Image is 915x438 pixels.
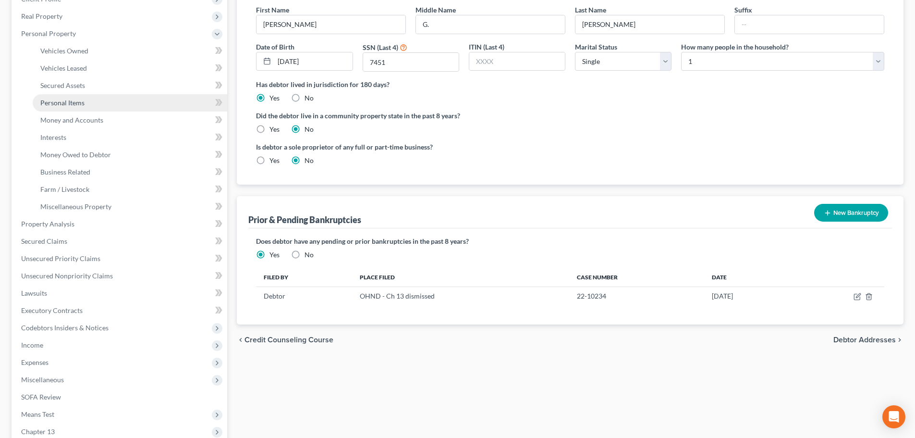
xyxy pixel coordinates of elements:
[21,341,43,349] span: Income
[833,336,903,344] button: Debtor Addresses chevron_right
[21,220,74,228] span: Property Analysis
[575,42,617,52] label: Marital Status
[256,5,289,15] label: First Name
[21,393,61,401] span: SOFA Review
[21,427,55,436] span: Chapter 13
[882,405,905,428] div: Open Intercom Messenger
[21,254,100,263] span: Unsecured Priority Claims
[21,375,64,384] span: Miscellaneous
[352,267,569,287] th: Place Filed
[13,285,227,302] a: Lawsuits
[256,267,352,287] th: Filed By
[256,111,884,121] label: Did the debtor live in a community property state in the past 8 years?
[21,237,67,245] span: Secured Claims
[21,289,47,297] span: Lawsuits
[33,163,227,181] a: Business Related
[269,93,280,103] label: Yes
[33,112,227,129] a: Money and Accounts
[569,267,704,287] th: Case Number
[575,5,606,15] label: Last Name
[352,287,569,305] td: OHND - Ch 13 dismissed
[21,410,54,418] span: Means Test
[33,94,227,112] a: Personal Items
[244,336,333,344] span: Credit Counseling Course
[814,204,888,222] button: New Bankruptcy
[33,77,227,94] a: Secured Assets
[13,233,227,250] a: Secured Claims
[569,287,704,305] td: 22-10234
[21,358,49,366] span: Expenses
[237,336,333,344] button: chevron_left Credit Counseling Course
[415,5,456,15] label: Middle Name
[40,185,89,193] span: Farm / Livestock
[33,198,227,215] a: Miscellaneous Property
[469,52,565,71] input: XXXX
[40,168,90,176] span: Business Related
[575,15,724,34] input: --
[13,388,227,406] a: SOFA Review
[40,47,88,55] span: Vehicles Owned
[33,181,227,198] a: Farm / Livestock
[256,142,565,152] label: Is debtor a sole proprietor of any full or part-time business?
[269,125,280,134] label: Yes
[896,336,903,344] i: chevron_right
[248,214,361,225] div: Prior & Pending Bankruptcies
[416,15,565,34] input: M.I
[33,129,227,146] a: Interests
[305,156,314,165] label: No
[33,42,227,60] a: Vehicles Owned
[256,15,405,34] input: --
[21,29,76,38] span: Personal Property
[40,64,87,72] span: Vehicles Leased
[256,79,884,89] label: Has debtor lived in jurisdiction for 180 days?
[237,336,244,344] i: chevron_left
[40,116,103,124] span: Money and Accounts
[21,12,62,20] span: Real Property
[13,250,227,267] a: Unsecured Priority Claims
[305,93,314,103] label: No
[269,250,280,260] label: Yes
[13,215,227,233] a: Property Analysis
[734,5,752,15] label: Suffix
[40,202,111,211] span: Miscellaneous Property
[33,60,227,77] a: Vehicles Leased
[305,125,314,134] label: No
[33,146,227,163] a: Money Owed to Debtor
[704,287,792,305] td: [DATE]
[256,42,294,52] label: Date of Birth
[21,324,109,332] span: Codebtors Insiders & Notices
[704,267,792,287] th: Date
[274,52,352,71] input: MM/DD/YYYY
[469,42,504,52] label: ITIN (Last 4)
[681,42,789,52] label: How many people in the household?
[256,287,352,305] td: Debtor
[269,156,280,165] label: Yes
[40,99,85,107] span: Personal Items
[735,15,884,34] input: --
[305,250,314,260] label: No
[833,336,896,344] span: Debtor Addresses
[40,150,111,159] span: Money Owed to Debtor
[363,53,459,71] input: XXXX
[363,42,398,52] label: SSN (Last 4)
[21,272,113,280] span: Unsecured Nonpriority Claims
[40,81,85,89] span: Secured Assets
[256,236,884,246] label: Does debtor have any pending or prior bankruptcies in the past 8 years?
[40,133,66,141] span: Interests
[21,306,83,314] span: Executory Contracts
[13,267,227,285] a: Unsecured Nonpriority Claims
[13,302,227,319] a: Executory Contracts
